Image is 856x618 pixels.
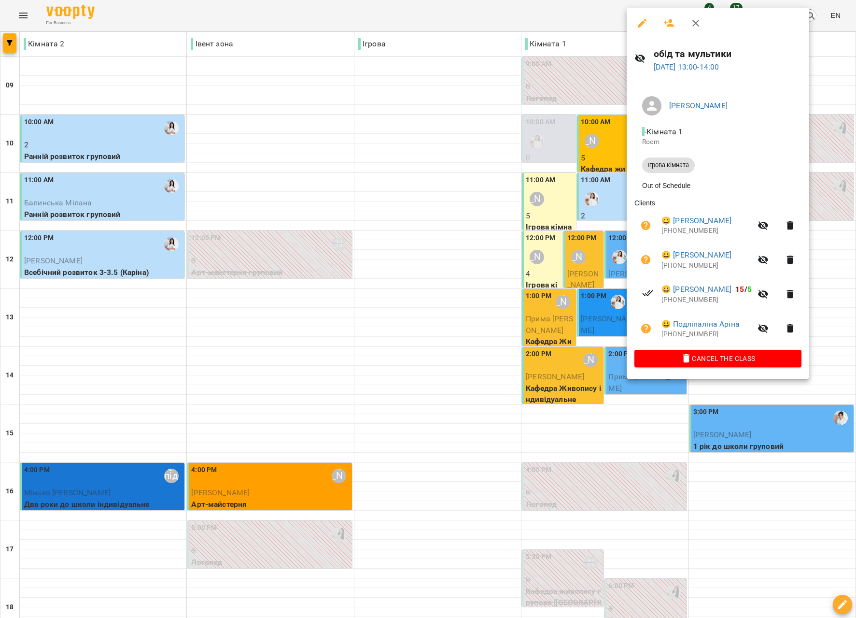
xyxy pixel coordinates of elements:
p: [PHONE_NUMBER] [661,295,752,305]
span: - Кімната 1 [642,127,685,136]
a: [DATE] 13:00-14:00 [654,62,719,72]
p: [PHONE_NUMBER] [661,226,752,236]
p: Room [642,137,794,147]
b: / [735,285,752,294]
a: 😀 [PERSON_NAME] [661,249,731,261]
button: Unpaid. Bill the attendance? [634,248,658,272]
a: 😀 [PERSON_NAME] [661,215,731,227]
a: 😀 Подліпаліна Аріна [661,318,740,330]
button: Unpaid. Bill the attendance? [634,214,658,237]
h6: обід та мультики [654,46,802,61]
span: 15 [735,285,744,294]
ul: Clients [634,198,801,350]
span: Ігрова кімната [642,161,695,170]
button: Cancel the class [634,350,801,367]
a: [PERSON_NAME] [669,101,728,110]
button: Unpaid. Bill the attendance? [634,317,658,340]
li: Out of Schedule [634,177,801,194]
a: 😀 [PERSON_NAME] [661,284,731,295]
svg: Paid [642,287,654,299]
span: Cancel the class [642,353,794,364]
span: 5 [747,285,752,294]
p: [PHONE_NUMBER] [661,330,752,339]
p: [PHONE_NUMBER] [661,261,752,271]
